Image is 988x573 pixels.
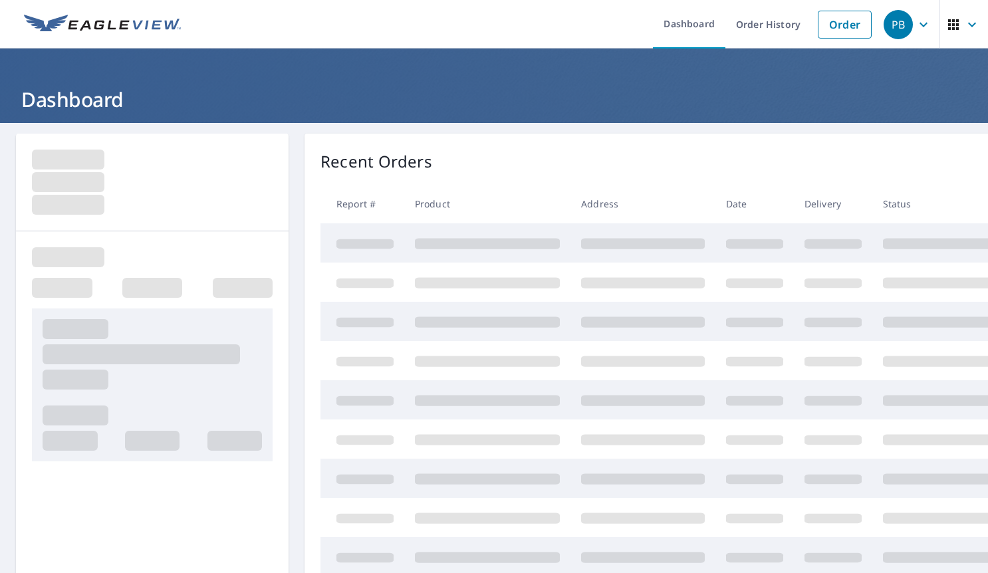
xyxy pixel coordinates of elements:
th: Date [715,184,794,223]
th: Product [404,184,570,223]
a: Order [818,11,872,39]
th: Address [570,184,715,223]
img: EV Logo [24,15,181,35]
th: Delivery [794,184,872,223]
p: Recent Orders [320,150,432,173]
th: Report # [320,184,404,223]
div: PB [884,10,913,39]
h1: Dashboard [16,86,972,113]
